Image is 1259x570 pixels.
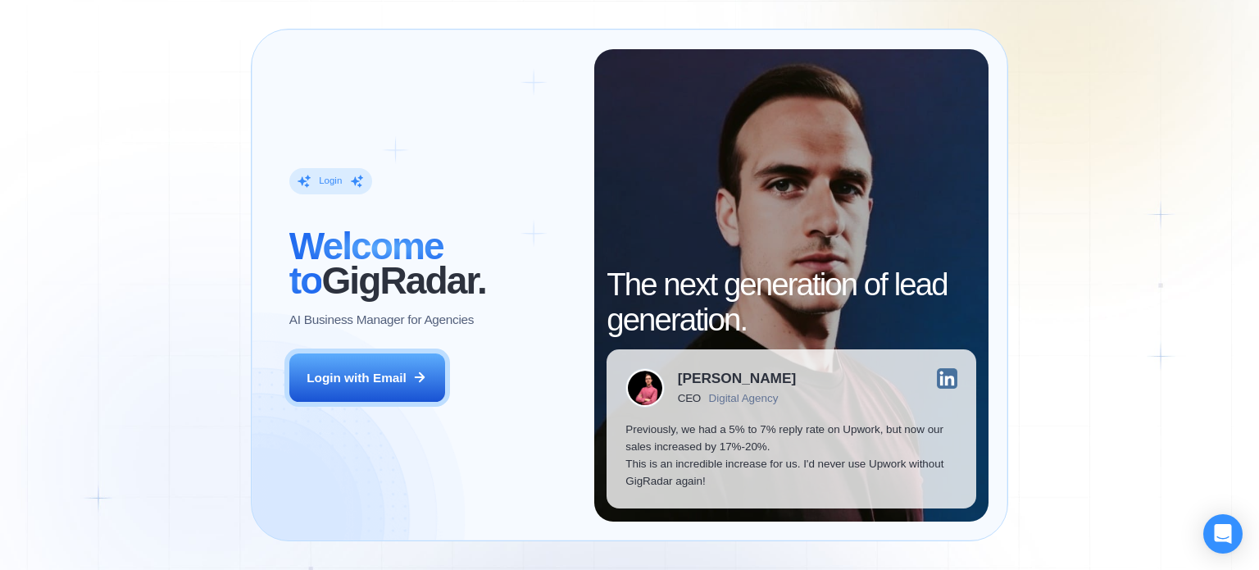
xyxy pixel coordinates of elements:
div: Open Intercom Messenger [1203,514,1243,554]
div: Login [319,175,342,187]
button: Login with Email [289,353,445,403]
h2: ‍ GigRadar. [289,229,575,298]
p: Previously, we had a 5% to 7% reply rate on Upwork, but now our sales increased by 17%-20%. This ... [625,421,957,490]
p: AI Business Manager for Agencies [289,311,474,328]
h2: The next generation of lead generation. [607,267,976,336]
div: Digital Agency [709,392,779,404]
div: [PERSON_NAME] [678,372,796,385]
div: CEO [678,392,701,404]
span: Welcome to [289,225,443,302]
div: Login with Email [307,369,407,386]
